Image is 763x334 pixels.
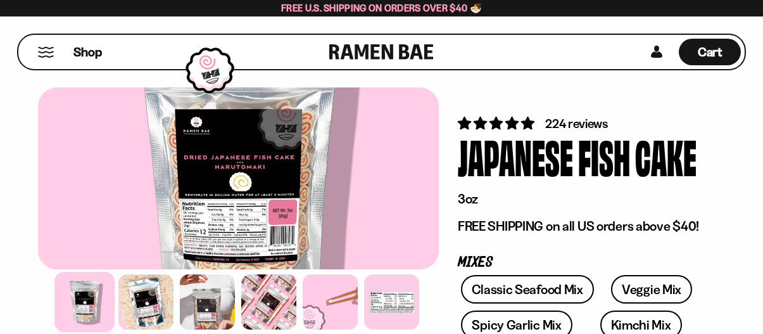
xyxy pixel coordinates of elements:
[458,115,537,131] span: 4.76 stars
[458,191,706,207] p: 3oz
[458,218,706,234] p: FREE SHIPPING on all US orders above $40!
[73,44,102,61] span: Shop
[458,132,573,180] div: Japanese
[698,44,722,60] span: Cart
[635,132,697,180] div: Cake
[37,47,54,58] button: Mobile Menu Trigger
[545,116,608,131] span: 224 reviews
[281,2,482,14] span: Free U.S. Shipping on Orders over $40 🍜
[578,132,630,180] div: Fish
[458,257,706,269] p: Mixes
[679,35,741,69] a: Cart
[461,275,593,304] a: Classic Seafood Mix
[73,39,102,65] a: Shop
[611,275,692,304] a: Veggie Mix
